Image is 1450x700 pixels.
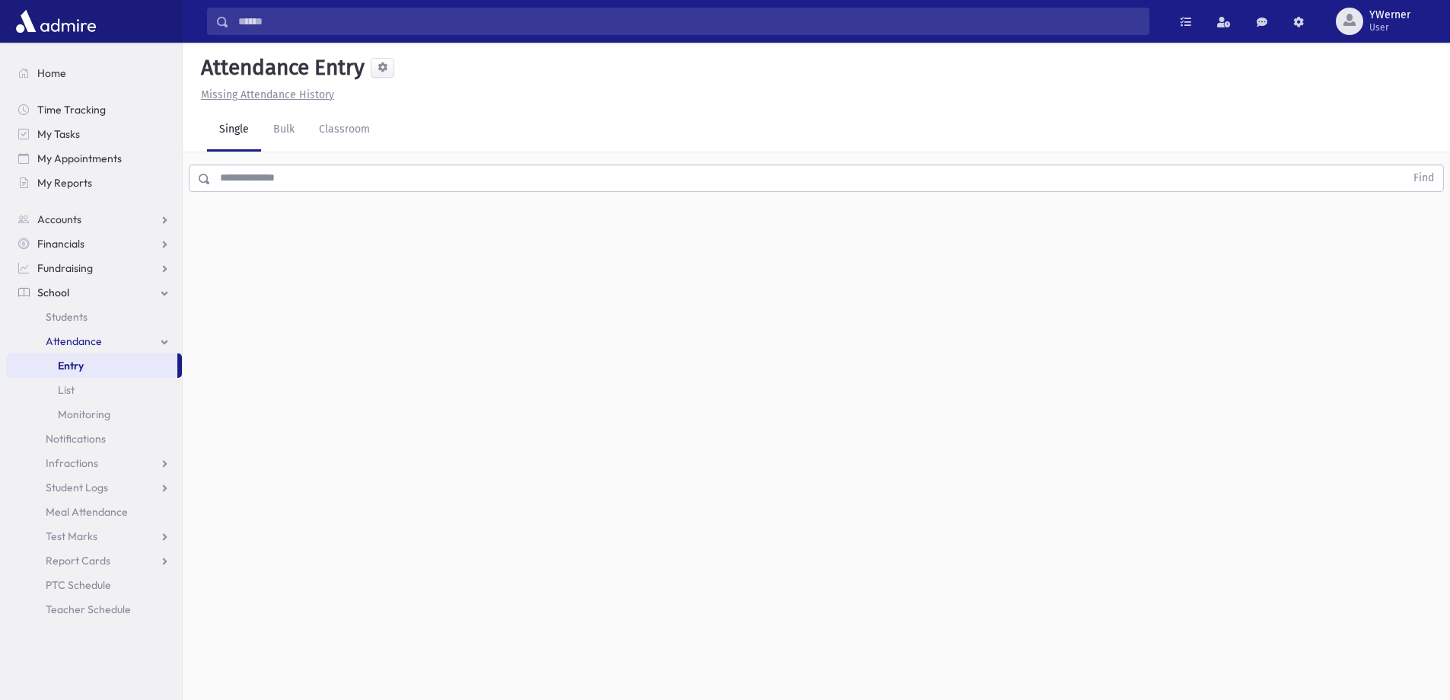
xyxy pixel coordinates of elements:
[37,213,81,226] span: Accounts
[37,152,122,165] span: My Appointments
[6,207,182,232] a: Accounts
[6,524,182,548] a: Test Marks
[6,232,182,256] a: Financials
[46,310,88,324] span: Students
[46,554,110,567] span: Report Cards
[58,408,110,421] span: Monitoring
[58,383,75,397] span: List
[37,127,80,141] span: My Tasks
[46,334,102,348] span: Attendance
[6,597,182,622] a: Teacher Schedule
[6,305,182,329] a: Students
[46,578,111,592] span: PTC Schedule
[37,286,69,299] span: School
[195,55,365,81] h5: Attendance Entry
[6,427,182,451] a: Notifications
[37,261,93,275] span: Fundraising
[58,359,84,372] span: Entry
[6,280,182,305] a: School
[201,88,334,101] u: Missing Attendance History
[12,6,100,37] img: AdmirePro
[207,109,261,152] a: Single
[37,66,66,80] span: Home
[6,378,182,402] a: List
[6,353,177,378] a: Entry
[6,146,182,171] a: My Appointments
[1369,21,1410,34] span: User
[229,8,1149,35] input: Search
[46,432,106,446] span: Notifications
[6,171,182,195] a: My Reports
[6,329,182,353] a: Attendance
[6,97,182,122] a: Time Tracking
[46,481,108,494] span: Student Logs
[37,237,84,251] span: Financials
[6,573,182,597] a: PTC Schedule
[6,548,182,573] a: Report Cards
[37,176,92,190] span: My Reports
[46,603,131,616] span: Teacher Schedule
[6,61,182,85] a: Home
[6,500,182,524] a: Meal Attendance
[195,88,334,101] a: Missing Attendance History
[46,456,98,470] span: Infractions
[6,451,182,475] a: Infractions
[1404,165,1443,191] button: Find
[6,475,182,500] a: Student Logs
[307,109,382,152] a: Classroom
[6,256,182,280] a: Fundraising
[6,122,182,146] a: My Tasks
[261,109,307,152] a: Bulk
[46,505,128,519] span: Meal Attendance
[1369,9,1410,21] span: YWerner
[6,402,182,427] a: Monitoring
[37,103,106,117] span: Time Tracking
[46,529,97,543] span: Test Marks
